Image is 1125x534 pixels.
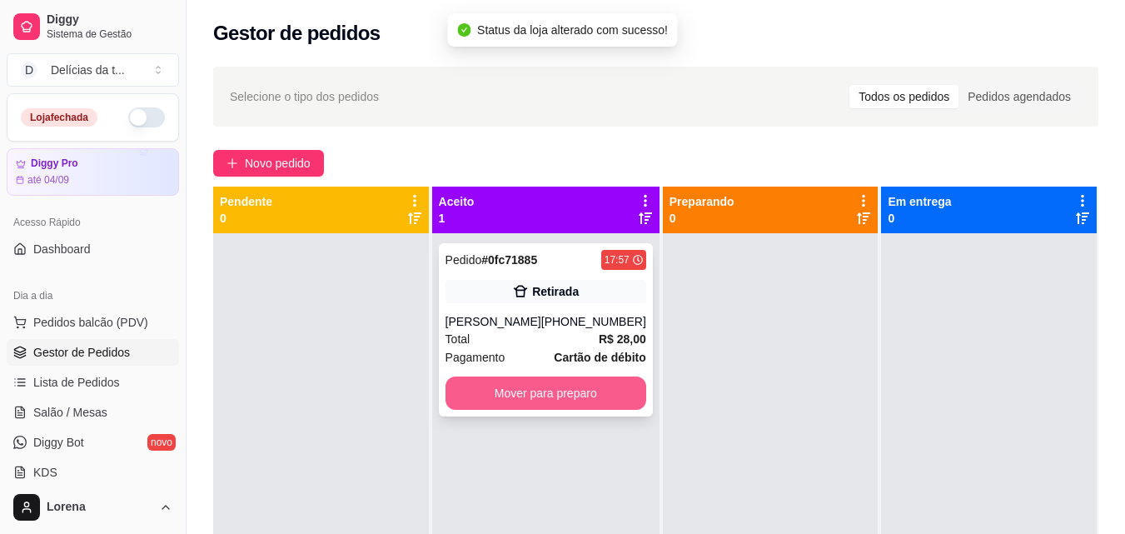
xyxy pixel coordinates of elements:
[670,193,734,210] p: Preparando
[220,193,272,210] p: Pendente
[446,377,646,410] button: Mover para preparo
[532,283,579,300] div: Retirada
[439,210,475,227] p: 1
[33,374,120,391] span: Lista de Pedidos
[446,313,541,330] div: [PERSON_NAME]
[33,344,130,361] span: Gestor de Pedidos
[554,351,645,364] strong: Cartão de débito
[439,193,475,210] p: Aceito
[21,62,37,78] span: D
[7,487,179,527] button: Lorena
[481,253,537,267] strong: # 0fc71885
[47,12,172,27] span: Diggy
[213,20,381,47] h2: Gestor de pedidos
[47,500,152,515] span: Lorena
[7,369,179,396] a: Lista de Pedidos
[7,236,179,262] a: Dashboard
[33,464,57,481] span: KDS
[7,282,179,309] div: Dia a dia
[230,87,379,106] span: Selecione o tipo dos pedidos
[888,193,951,210] p: Em entrega
[7,309,179,336] button: Pedidos balcão (PDV)
[27,173,69,187] article: até 04/09
[21,108,97,127] div: Loja fechada
[7,459,179,486] a: KDS
[7,148,179,196] a: Diggy Proaté 04/09
[226,157,238,169] span: plus
[7,339,179,366] a: Gestor de Pedidos
[7,209,179,236] div: Acesso Rápido
[7,399,179,426] a: Salão / Mesas
[670,210,734,227] p: 0
[457,23,470,37] span: check-circle
[33,314,148,331] span: Pedidos balcão (PDV)
[849,85,958,108] div: Todos os pedidos
[220,210,272,227] p: 0
[33,404,107,421] span: Salão / Mesas
[7,7,179,47] a: DiggySistema de Gestão
[47,27,172,41] span: Sistema de Gestão
[31,157,78,170] article: Diggy Pro
[33,241,91,257] span: Dashboard
[128,107,165,127] button: Alterar Status
[888,210,951,227] p: 0
[7,53,179,87] button: Select a team
[446,330,470,348] span: Total
[605,253,630,267] div: 17:57
[958,85,1080,108] div: Pedidos agendados
[245,154,311,172] span: Novo pedido
[7,429,179,456] a: Diggy Botnovo
[541,313,646,330] div: [PHONE_NUMBER]
[446,348,505,367] span: Pagamento
[477,23,668,37] span: Status da loja alterado com sucesso!
[33,434,84,451] span: Diggy Bot
[599,332,646,346] strong: R$ 28,00
[213,150,324,177] button: Novo pedido
[446,253,482,267] span: Pedido
[51,62,125,78] div: Delícias da t ...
